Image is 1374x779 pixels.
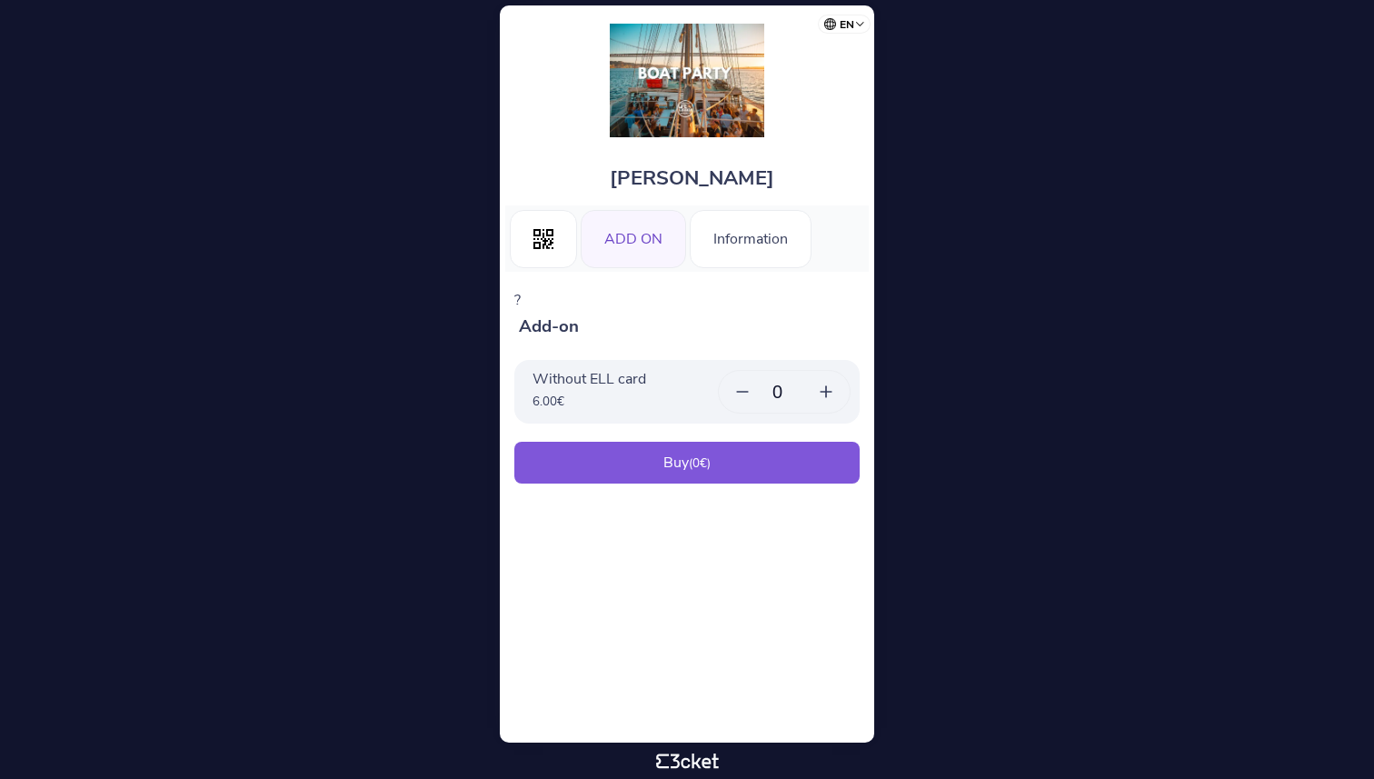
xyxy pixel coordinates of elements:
[581,227,686,247] a: ADD ON
[514,315,860,338] h3: Add-on
[533,394,557,410] span: 6.00
[689,455,711,472] small: ( €)
[514,442,860,484] div: Buy
[610,24,763,137] img: Boat Party
[533,394,564,410] small: €
[692,455,700,472] span: 0
[533,369,646,389] p: Without ELL card
[690,227,811,247] a: Information
[514,290,860,310] p: ?
[581,210,686,268] div: ADD ON
[610,165,774,192] span: [PERSON_NAME]
[690,210,811,268] div: Information
[514,442,860,484] button: Buy(0€)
